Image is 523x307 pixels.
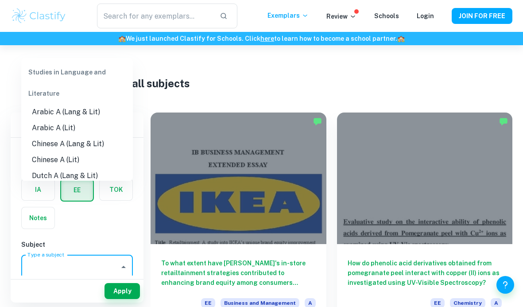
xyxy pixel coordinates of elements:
li: Arabic A (Lang & Lit) [21,104,133,120]
li: Dutch A (Lang & Lit) [21,168,133,184]
img: Clastify logo [11,7,67,25]
img: Marked [313,117,322,126]
h6: Subject [21,240,133,249]
button: Apply [105,283,140,299]
h6: We just launched Clastify for Schools. Click to learn how to become a school partner. [2,34,521,43]
span: 🏫 [118,35,126,42]
button: TOK [100,179,132,200]
h6: Filter exemplars [11,113,143,137]
span: 🏫 [397,35,405,42]
p: Exemplars [267,11,309,20]
button: EE [61,179,93,201]
button: Notes [22,207,54,229]
input: Search for any exemplars... [97,4,213,28]
img: Marked [499,117,508,126]
button: JOIN FOR FREE [452,8,512,24]
p: Review [326,12,356,21]
button: IA [22,179,54,200]
h6: To what extent have [PERSON_NAME]'s in-store retailtainment strategies contributed to enhancing b... [161,258,316,288]
li: Arabic A (Lit) [21,120,133,136]
li: Chinese A (Lang & Lit) [21,136,133,152]
button: Close [117,261,130,273]
h1: IB EE examples for all subjects [36,75,488,91]
li: Chinese A (Lit) [21,152,133,168]
a: Login [417,12,434,19]
h6: How do phenolic acid derivatives obtained from pomegranate peel interact with copper (II) ions as... [348,258,502,288]
a: here [260,35,274,42]
label: Type a subject [27,251,64,258]
div: Studies in Language and Literature [21,62,133,104]
button: Help and Feedback [496,276,514,294]
a: Schools [374,12,399,19]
